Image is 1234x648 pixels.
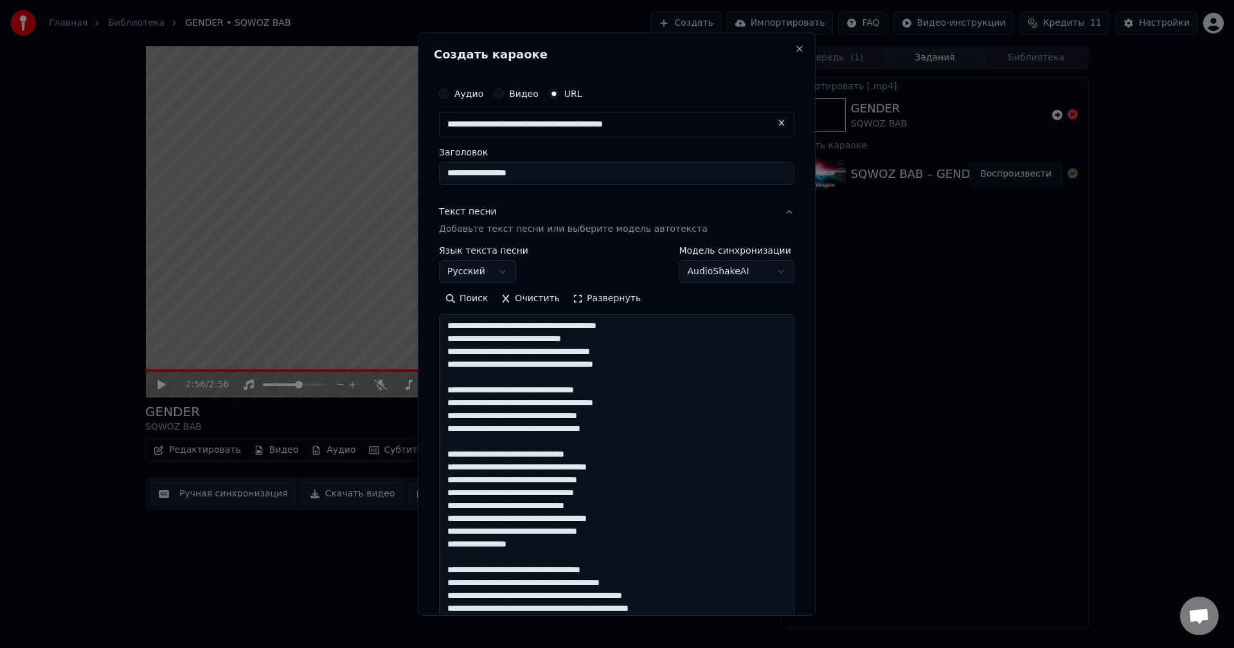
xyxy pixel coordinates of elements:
h2: Создать караоке [434,48,800,60]
button: Развернуть [566,288,647,309]
label: Видео [509,89,539,98]
button: Очистить [495,288,567,309]
label: Язык текста песни [439,246,528,255]
label: Аудио [454,89,483,98]
label: URL [564,89,582,98]
label: Модель синхронизации [679,246,795,255]
div: Текст песни [439,205,497,218]
button: Текст песниДобавьте текст песни или выберите модель автотекста [439,195,794,246]
p: Добавьте текст песни или выберите модель автотекста [439,223,708,236]
label: Заголовок [439,147,794,156]
button: Поиск [439,288,494,309]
